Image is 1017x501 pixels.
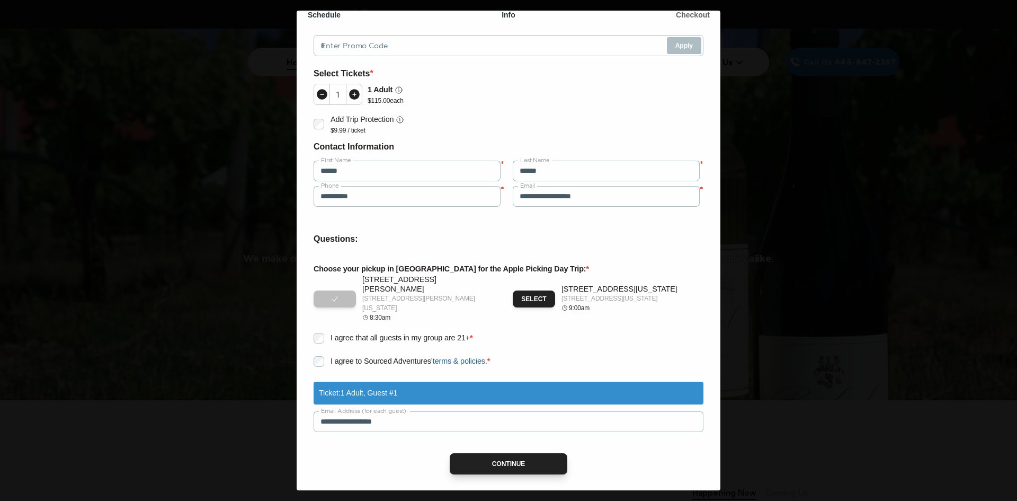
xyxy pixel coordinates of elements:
p: Add Trip Protection [331,113,394,126]
h6: Checkout [676,10,710,20]
p: $9.99 / ticket [331,126,404,135]
p: [STREET_ADDRESS][PERSON_NAME][US_STATE] [362,294,498,313]
h6: Info [502,10,515,20]
p: 8:30am [370,313,390,322]
a: terms & policies [433,357,485,365]
button: Continue [450,453,568,474]
h6: Select Tickets [314,67,703,81]
p: 1 Adult [368,84,392,96]
p: $ 115.00 each [368,96,404,105]
p: [STREET_ADDRESS][PERSON_NAME] [362,275,498,294]
h6: Contact Information [314,140,703,154]
span: I agree to Sourced Adventures’ . [331,357,487,365]
button: Select [513,291,555,307]
h6: Schedule [308,10,341,20]
span: I agree that all guests in my group are 21+ [331,333,470,342]
p: [STREET_ADDRESS][US_STATE] [561,285,677,294]
p: Ticket: 1 Adult , Guest # 1 [319,387,397,399]
h6: Questions: [314,232,703,246]
p: 9:00am [569,303,590,313]
p: Choose your pickup in [GEOGRAPHIC_DATA] for the Apple Picking Day Trip: [314,263,703,275]
div: 1 [330,90,346,99]
p: [STREET_ADDRESS][US_STATE] [561,294,677,303]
